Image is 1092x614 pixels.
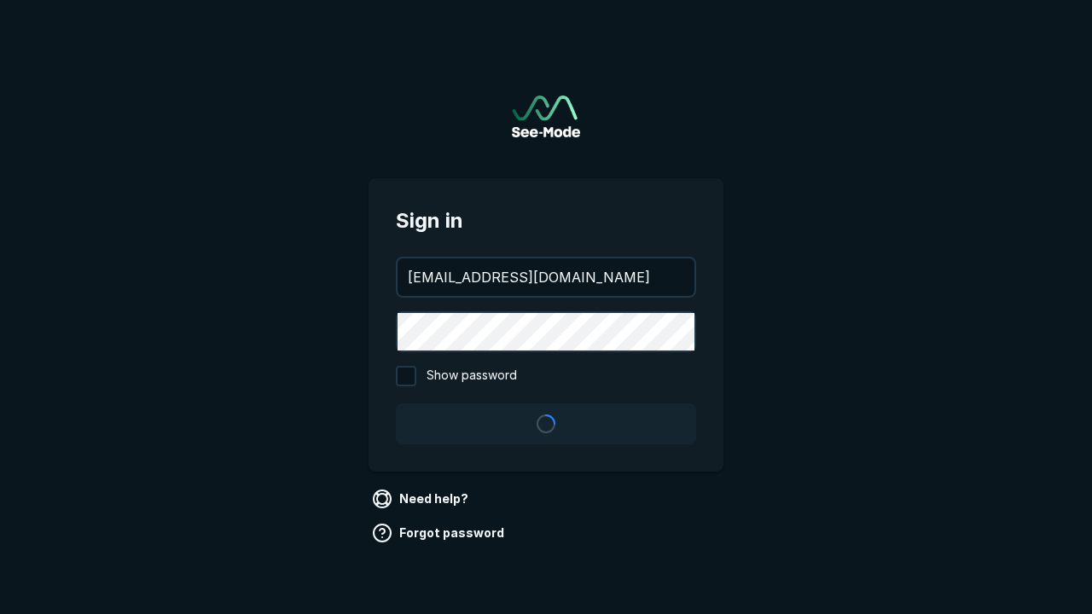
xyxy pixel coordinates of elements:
a: Forgot password [369,519,511,547]
a: Go to sign in [512,96,580,137]
a: Need help? [369,485,475,513]
img: See-Mode Logo [512,96,580,137]
span: Sign in [396,206,696,236]
span: Show password [427,366,517,386]
input: your@email.com [398,258,694,296]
